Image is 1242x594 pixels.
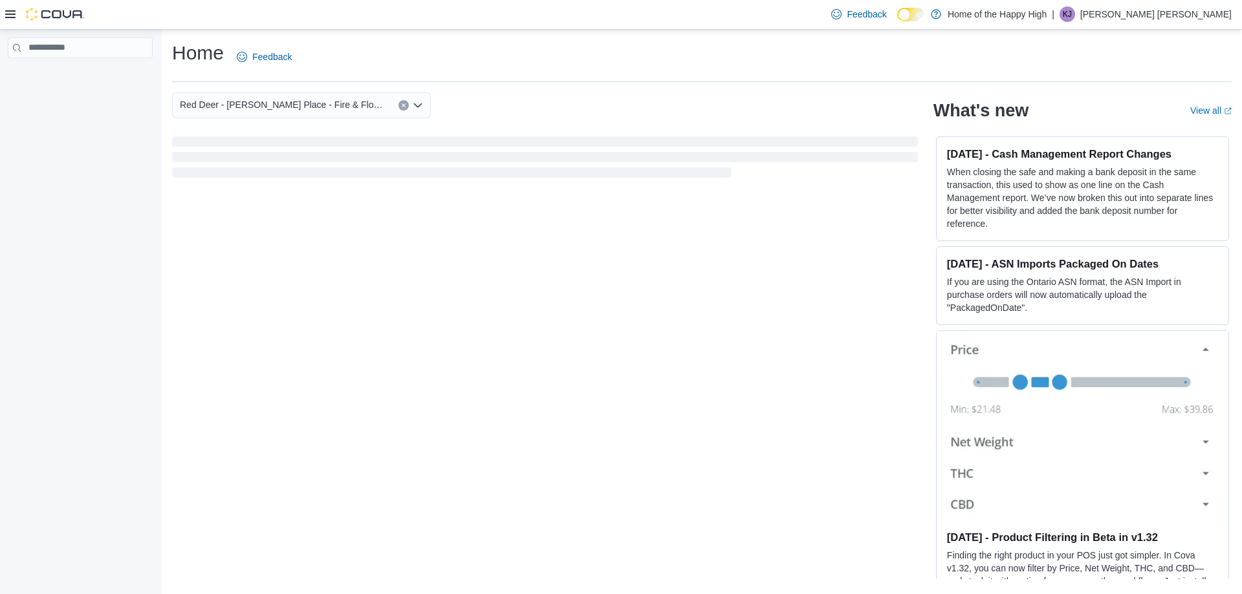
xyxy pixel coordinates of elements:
svg: External link [1224,107,1232,115]
span: Red Deer - [PERSON_NAME] Place - Fire & Flower [180,97,386,112]
a: Feedback [826,1,891,27]
span: Dark Mode [897,21,898,22]
span: KJ [1063,6,1072,22]
button: Open list of options [413,100,423,111]
p: | [1052,6,1054,22]
input: Dark Mode [897,8,924,21]
p: [PERSON_NAME] [PERSON_NAME] [1080,6,1232,22]
div: Kennedy Jones [1060,6,1075,22]
p: Home of the Happy High [948,6,1047,22]
p: When closing the safe and making a bank deposit in the same transaction, this used to show as one... [947,165,1218,230]
p: If you are using the Ontario ASN format, the ASN Import in purchase orders will now automatically... [947,275,1218,314]
a: View allExternal link [1190,105,1232,116]
h3: [DATE] - Cash Management Report Changes [947,147,1218,160]
img: Cova [26,8,84,21]
h3: [DATE] - Product Filtering in Beta in v1.32 [947,531,1218,544]
a: Feedback [232,44,297,70]
button: Clear input [398,100,409,111]
h3: [DATE] - ASN Imports Packaged On Dates [947,257,1218,270]
nav: Complex example [8,61,153,92]
h1: Home [172,40,224,66]
span: Feedback [847,8,886,21]
span: Loading [172,139,918,180]
h2: What's new [933,100,1029,121]
span: Feedback [252,50,292,63]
